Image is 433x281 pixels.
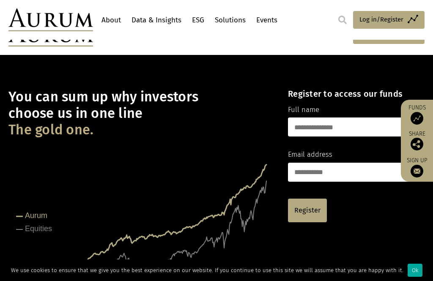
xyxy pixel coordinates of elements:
a: ESG [190,12,206,28]
label: Full name [288,104,319,115]
h4: Register to access our funds [288,89,411,99]
a: Data & Insights [129,12,184,28]
a: About [99,12,123,28]
label: Email address [288,149,332,160]
span: Log in/Register [359,14,403,25]
img: Access Funds [411,112,423,125]
a: Sign up [405,157,429,177]
div: Ok [408,264,422,277]
a: Register [288,199,327,222]
a: Solutions [213,12,248,28]
h1: You can sum up why investors choose us in one line [8,89,273,138]
div: Share [405,131,429,150]
a: Funds [405,104,429,125]
a: Events [254,12,280,28]
img: search.svg [338,16,347,24]
img: Sign up to our newsletter [411,165,423,177]
tspan: Equities [25,224,52,233]
a: Log in/Register [353,11,425,29]
img: Share this post [411,138,423,150]
img: Aurum [8,8,93,31]
tspan: Aurum [25,211,47,220]
span: The gold one. [8,122,93,138]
